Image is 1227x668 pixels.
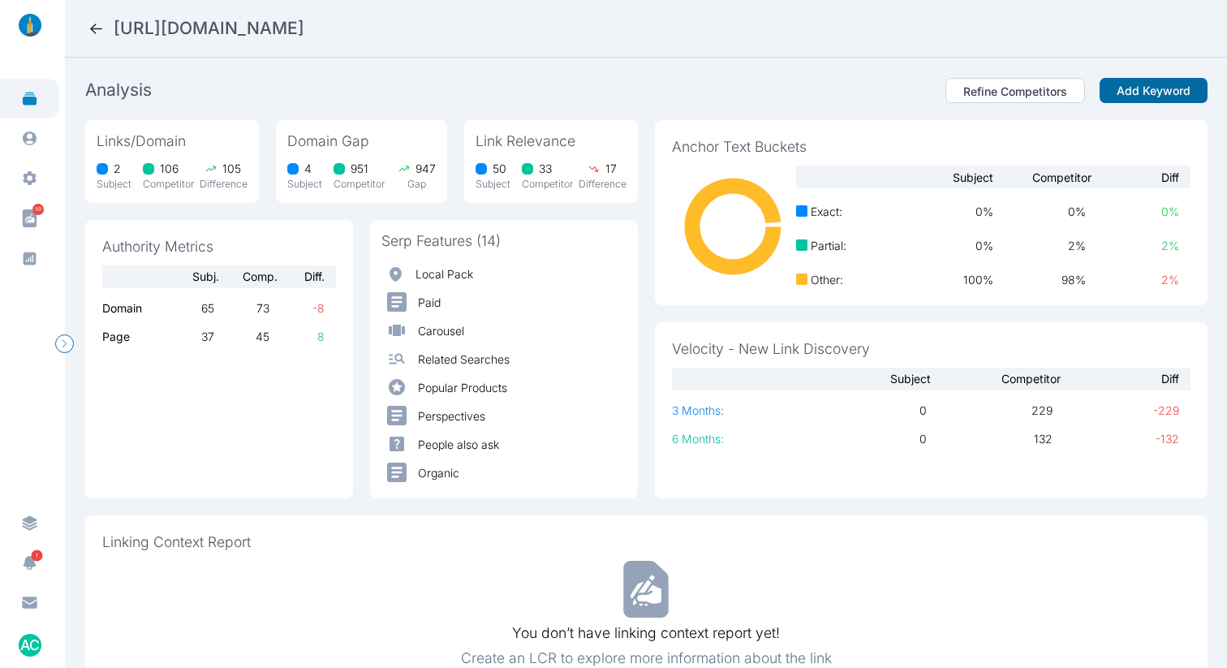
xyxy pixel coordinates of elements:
[351,160,368,177] span: 951
[900,271,992,288] span: 100 %
[1053,402,1178,419] span: -229
[512,623,780,644] p: You don’t have linking context report yet!
[13,14,47,37] img: linklaunch_small.2ae18699.png
[1086,271,1178,288] span: 2 %
[269,300,325,317] span: -8
[811,203,842,220] span: Exact :
[278,268,336,285] span: Diff.
[102,532,1190,553] span: Linking Context Report
[32,204,44,215] span: 59
[200,177,248,192] p: Difference
[143,177,194,192] p: Competitor
[214,328,269,345] span: 45
[418,322,464,339] p: Carousel
[407,177,426,192] p: Gap
[1061,370,1190,387] span: Diff
[931,370,1061,387] span: Competitor
[672,137,1190,157] span: Anchor Text Buckets
[522,177,573,192] p: Competitor
[1091,169,1190,186] span: Diff
[304,160,312,177] span: 4
[993,271,1086,288] span: 98 %
[993,203,1086,220] span: 0 %
[1053,430,1178,447] span: -132
[476,131,626,152] span: Link Relevance
[287,131,436,152] span: Domain Gap
[97,177,131,192] p: Subject
[811,237,846,254] span: Partial :
[945,78,1085,104] button: Refine Competitors
[114,160,121,177] span: 2
[160,160,179,177] span: 106
[102,300,160,317] p: Domain
[161,268,219,285] span: Subj.
[1086,237,1178,254] span: 2 %
[493,160,506,177] span: 50
[102,328,160,345] p: Page
[222,160,241,177] span: 105
[900,203,992,220] span: 0 %
[381,231,626,252] span: Serp Features (14)
[672,430,801,447] p: 6 Months:
[269,328,325,345] span: 8
[801,370,931,387] span: Subject
[334,177,385,192] p: Competitor
[1100,78,1208,104] button: Add Keyword
[811,271,843,288] span: Other :
[927,402,1053,419] span: 229
[894,169,992,186] span: Subject
[672,402,801,419] p: 3 Months:
[415,265,473,282] p: Local Pack
[418,464,459,481] p: Organic
[97,131,248,152] span: Links/Domain
[900,237,992,254] span: 0 %
[672,339,1190,360] span: Velocity - New Link Discovery
[418,379,507,396] p: Popular Products
[579,177,626,192] p: Difference
[1086,203,1178,220] span: 0 %
[605,160,617,177] span: 17
[993,237,1086,254] span: 2 %
[418,351,510,368] p: Related Searches
[418,436,499,453] p: People also ask
[219,268,278,285] span: Comp.
[993,169,1091,186] span: Competitor
[476,177,510,192] p: Subject
[927,430,1053,447] span: 132
[214,300,269,317] span: 73
[415,160,436,177] span: 947
[102,237,336,257] span: Authority Metrics
[287,177,322,192] p: Subject
[539,160,552,177] span: 33
[160,328,215,345] span: 37
[114,17,304,40] h2: https://www.boostmobile.com/locations/bd/boost-mobile-ky-louisville-4835-poplar-level-rd-suite-10...
[800,430,926,447] span: 0
[418,407,485,425] p: Perspectives
[85,79,152,101] h2: Analysis
[800,402,926,419] span: 0
[418,294,441,311] p: Paid
[160,300,215,317] span: 65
